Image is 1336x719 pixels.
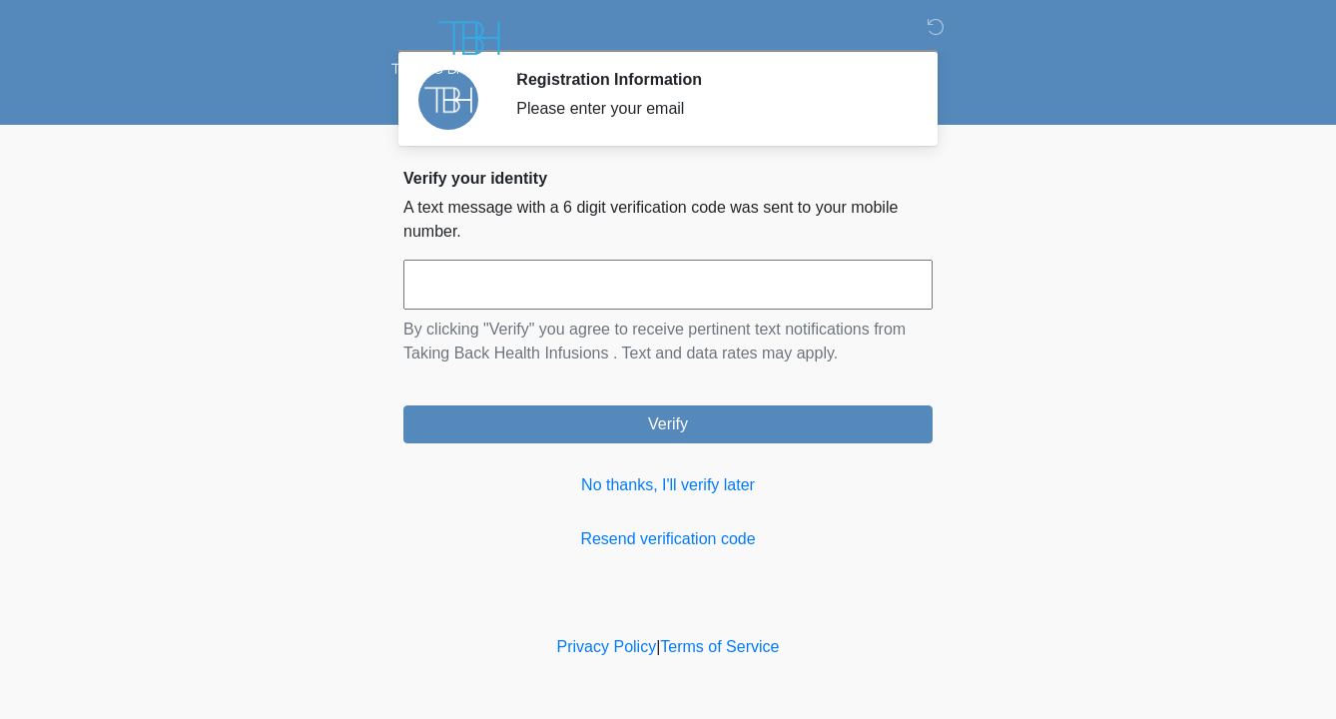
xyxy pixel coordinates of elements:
a: Terms of Service [660,638,779,655]
a: | [656,638,660,655]
a: Privacy Policy [557,638,657,655]
a: No thanks, I'll verify later [403,473,933,497]
img: Agent Avatar [418,70,478,130]
p: A text message with a 6 digit verification code was sent to your mobile number. [403,196,933,244]
button: Verify [403,405,933,443]
a: Resend verification code [403,527,933,551]
p: By clicking "Verify" you agree to receive pertinent text notifications from Taking Back Health In... [403,318,933,365]
h2: Verify your identity [403,169,933,188]
img: Taking Back Health Infusions Logo [383,15,554,81]
div: Please enter your email [516,97,903,121]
